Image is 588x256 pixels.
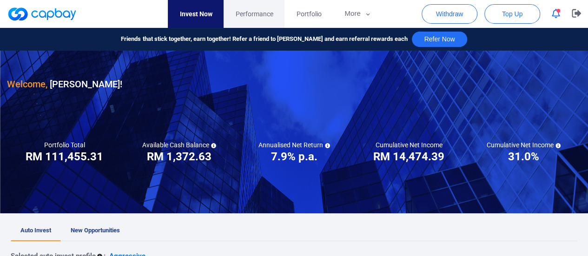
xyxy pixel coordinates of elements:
[484,4,540,24] button: Top Up
[121,34,407,44] span: Friends that stick together, earn together! Refer a friend to [PERSON_NAME] and earn referral rew...
[412,32,467,47] button: Refer Now
[26,149,103,164] h3: RM 111,455.31
[7,77,122,92] h3: [PERSON_NAME] !
[20,227,51,234] span: Auto Invest
[235,9,273,19] span: Performance
[376,141,443,149] h5: Cumulative Net Income
[487,141,561,149] h5: Cumulative Net Income
[502,9,522,19] span: Top Up
[71,227,120,234] span: New Opportunities
[373,149,444,164] h3: RM 14,474.39
[508,149,539,164] h3: 31.0%
[271,149,317,164] h3: 7.9% p.a.
[147,149,211,164] h3: RM 1,372.63
[422,4,477,24] button: Withdraw
[142,141,216,149] h5: Available Cash Balance
[258,141,330,149] h5: Annualised Net Return
[7,79,47,90] span: Welcome,
[296,9,321,19] span: Portfolio
[44,141,85,149] h5: Portfolio Total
